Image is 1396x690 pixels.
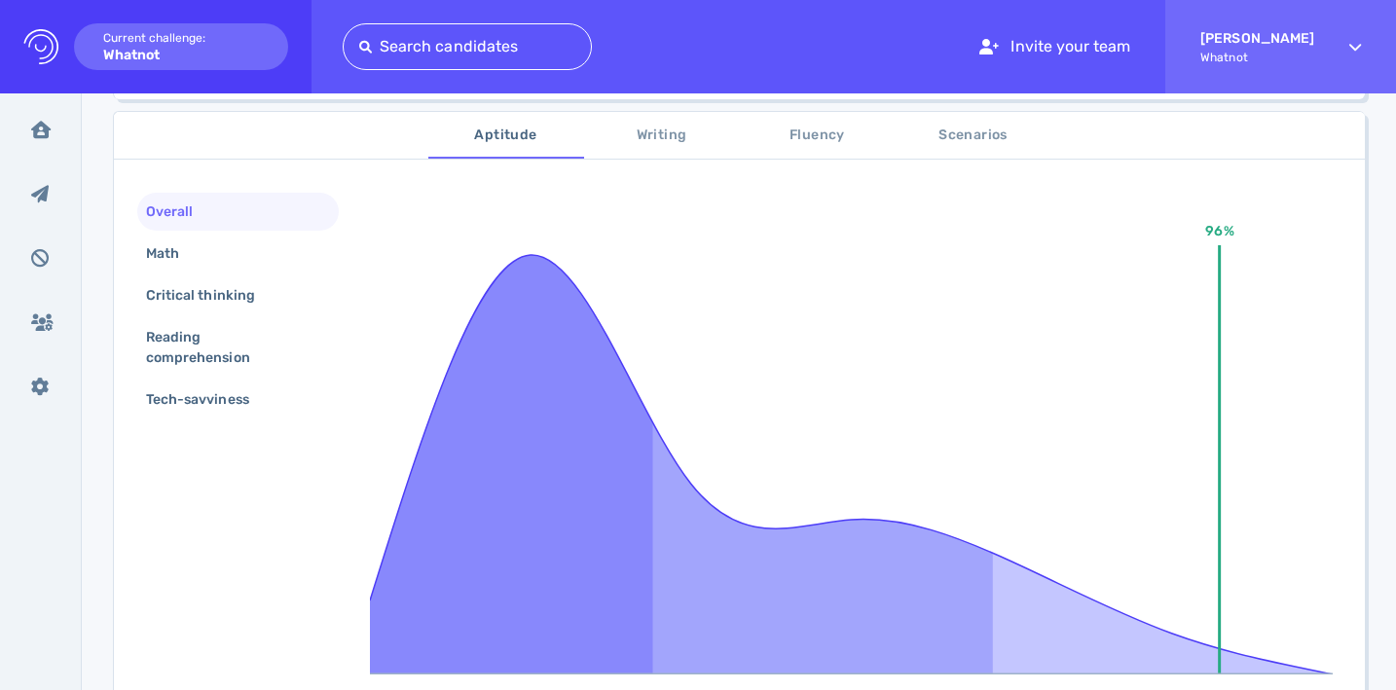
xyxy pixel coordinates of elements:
text: 96% [1205,223,1233,239]
div: Math [142,239,202,268]
div: Tech-savviness [142,385,273,414]
span: Whatnot [1200,51,1314,64]
span: Fluency [752,124,884,148]
span: Aptitude [440,124,572,148]
div: Reading comprehension [142,323,318,372]
span: Writing [596,124,728,148]
span: Scenarios [907,124,1040,148]
strong: [PERSON_NAME] [1200,30,1314,47]
div: Overall [142,198,216,226]
div: Critical thinking [142,281,278,309]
